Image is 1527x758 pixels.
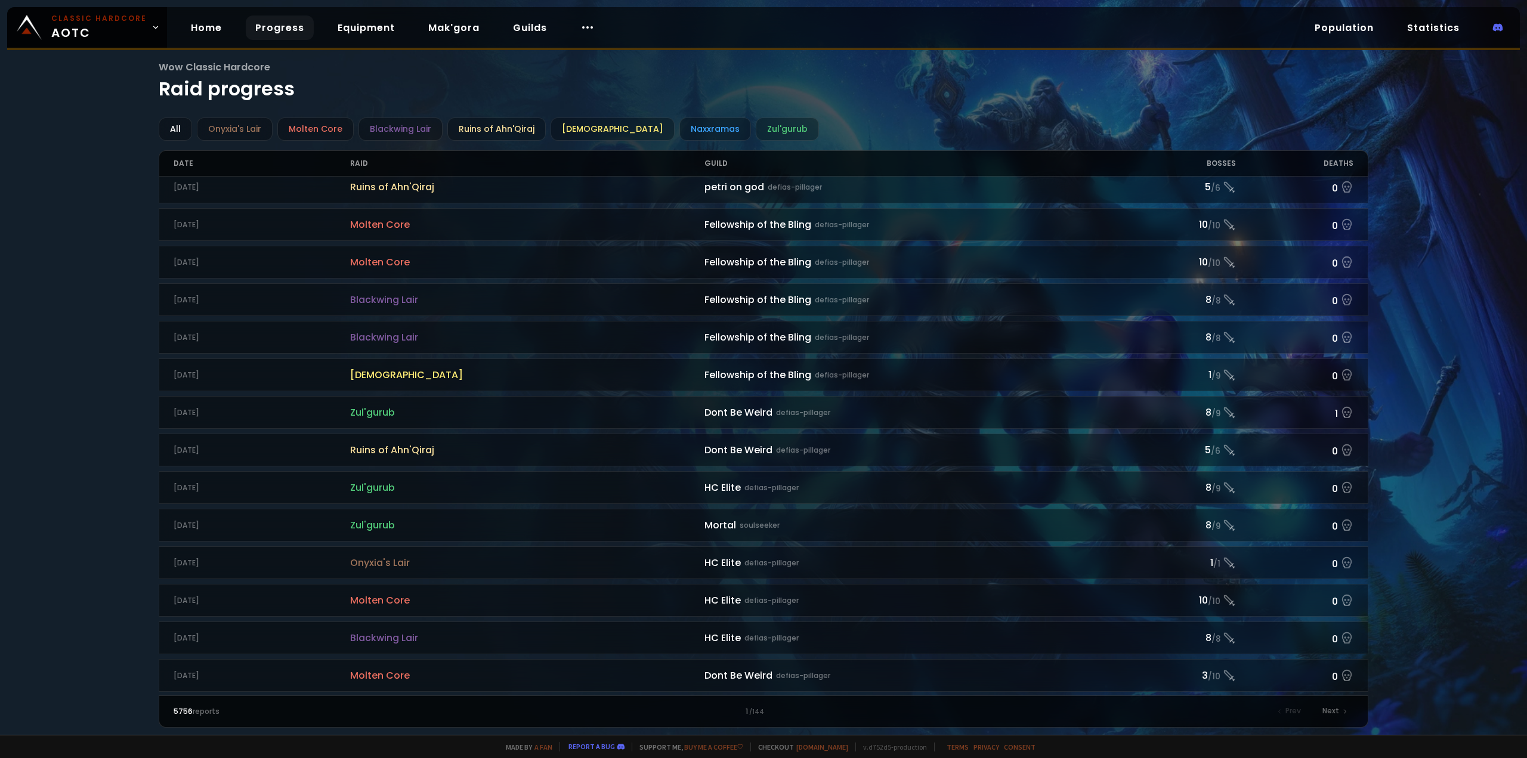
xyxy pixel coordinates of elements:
span: Zul'gurub [350,518,704,533]
small: defias-pillager [815,219,869,230]
a: Terms [947,742,969,751]
small: / 6 [1211,182,1220,194]
a: Guilds [503,16,557,40]
div: 8 [1118,405,1236,420]
div: [DATE] [174,219,351,230]
a: [DATE]Blackwing LairFellowship of the Blingdefias-pillager8/80 [159,283,1369,316]
div: Bosses [1118,151,1236,176]
small: defias-pillager [768,182,822,193]
span: Zul'gurub [350,480,704,495]
span: Molten Core [350,593,704,608]
small: / 8 [1211,633,1220,645]
a: [DATE]Molten CoreFellowship of the Blingdefias-pillager10/100 [159,246,1369,279]
small: / 9 [1211,370,1220,382]
div: [DATE] [174,182,351,193]
div: Deaths [1236,151,1354,176]
a: Progress [246,16,314,40]
div: 1 [1236,404,1354,421]
div: 0 [1236,667,1354,684]
div: 8 [1118,518,1236,533]
small: defias-pillager [776,445,830,456]
div: HC Elite [704,593,1118,608]
a: [DATE]Onyxia's LairHC Elitedefias-pillager1/10 [159,546,1369,579]
div: HC Elite [704,630,1118,645]
small: defias-pillager [815,370,869,380]
div: 0 [1236,366,1354,383]
a: [DATE]Zul'gurubDont Be Weirddefias-pillager8/91 [159,396,1369,429]
div: [DATE] [174,407,351,418]
small: / 9 [1211,408,1220,420]
small: / 1 [1213,558,1220,570]
span: Made by [499,742,552,751]
a: [DATE]Molten CoreHC Elitedefias-pillager10/100 [159,584,1369,617]
div: Onyxia's Lair [197,117,273,141]
div: [DATE] [174,370,351,380]
div: Fellowship of the Bling [704,367,1118,382]
span: Molten Core [350,255,704,270]
div: 0 [1236,216,1354,233]
div: 5 [1118,443,1236,457]
span: 5756 [174,706,193,716]
a: Report a bug [568,742,615,751]
a: Population [1305,16,1383,40]
span: v. d752d5 - production [855,742,927,751]
div: 0 [1236,592,1354,609]
div: Prev [1271,703,1308,720]
span: Ruins of Ahn'Qiraj [350,443,704,457]
div: 8 [1118,480,1236,495]
a: [DATE]Blackwing LairFellowship of the Blingdefias-pillager8/80 [159,321,1369,354]
span: Blackwing Lair [350,630,704,645]
div: 0 [1236,441,1354,459]
div: Blackwing Lair [358,117,443,141]
div: reports [174,706,469,717]
div: 0 [1236,479,1354,496]
span: Molten Core [350,217,704,232]
div: 3 [1118,668,1236,683]
a: Buy me a coffee [684,742,743,751]
a: Home [181,16,231,40]
span: Support me, [632,742,743,751]
a: [DATE]Zul'gurubHC Elitedefias-pillager8/90 [159,471,1369,504]
a: Consent [1004,742,1035,751]
div: 10 [1118,217,1236,232]
div: 0 [1236,629,1354,646]
div: Next [1315,703,1353,720]
div: Fellowship of the Bling [704,330,1118,345]
a: Privacy [973,742,999,751]
div: Guild [704,151,1118,176]
small: / 10 [1208,671,1220,683]
div: Date [174,151,351,176]
a: a fan [534,742,552,751]
div: Molten Core [277,117,354,141]
div: 10 [1118,593,1236,608]
div: [DEMOGRAPHIC_DATA] [551,117,675,141]
a: Equipment [328,16,404,40]
small: / 10 [1208,258,1220,270]
span: Wow Classic Hardcore [159,60,1369,75]
span: Molten Core [350,668,704,683]
a: [DATE]Ruins of Ahn'QirajDont Be Weirddefias-pillager5/60 [159,434,1369,466]
small: / 10 [1208,220,1220,232]
small: defias-pillager [744,482,799,493]
div: [DATE] [174,332,351,343]
small: / 6 [1211,445,1220,457]
div: Naxxramas [679,117,751,141]
a: [DATE]Zul'gurubMortalsoulseeker8/90 [159,509,1369,542]
div: 1 [1118,555,1236,570]
h1: Raid progress [159,60,1369,103]
div: [DATE] [174,295,351,305]
div: 1 [468,706,1058,717]
small: defias-pillager [815,295,869,305]
div: 8 [1118,292,1236,307]
a: Statistics [1398,16,1469,40]
div: [DATE] [174,558,351,568]
span: Blackwing Lair [350,292,704,307]
div: [DATE] [174,633,351,643]
a: [DATE][DEMOGRAPHIC_DATA]Fellowship of the Blingdefias-pillager1/90 [159,358,1369,391]
small: soulseeker [740,520,780,531]
div: [DATE] [174,595,351,606]
div: 8 [1118,330,1236,345]
div: 0 [1236,291,1354,308]
span: Zul'gurub [350,405,704,420]
div: Mortal [704,518,1118,533]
